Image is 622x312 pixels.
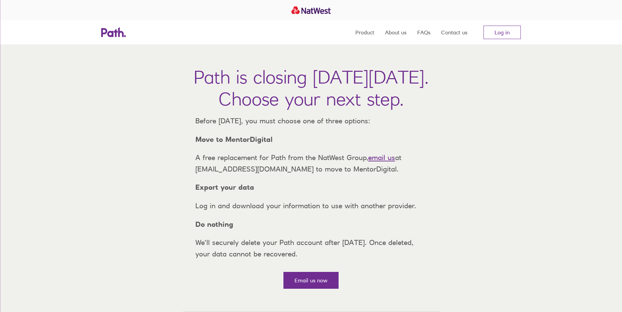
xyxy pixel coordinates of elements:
a: Product [355,20,374,44]
strong: Do nothing [195,220,233,228]
p: Before [DATE], you must choose one of three options: [190,115,432,127]
p: We’ll securely delete your Path account after [DATE]. Once deleted, your data cannot be recovered. [190,237,432,259]
a: Log in [483,26,521,39]
strong: Export your data [195,183,254,191]
a: Email us now [283,272,339,289]
h1: Path is closing [DATE][DATE]. Choose your next step. [194,66,429,110]
a: FAQs [417,20,430,44]
a: Contact us [441,20,467,44]
a: About us [385,20,406,44]
strong: Move to MentorDigital [195,135,273,144]
p: A free replacement for Path from the NatWest Group, at [EMAIL_ADDRESS][DOMAIN_NAME] to move to Me... [190,152,432,175]
p: Log in and download your information to use with another provider. [190,200,432,212]
a: email us [368,153,395,162]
